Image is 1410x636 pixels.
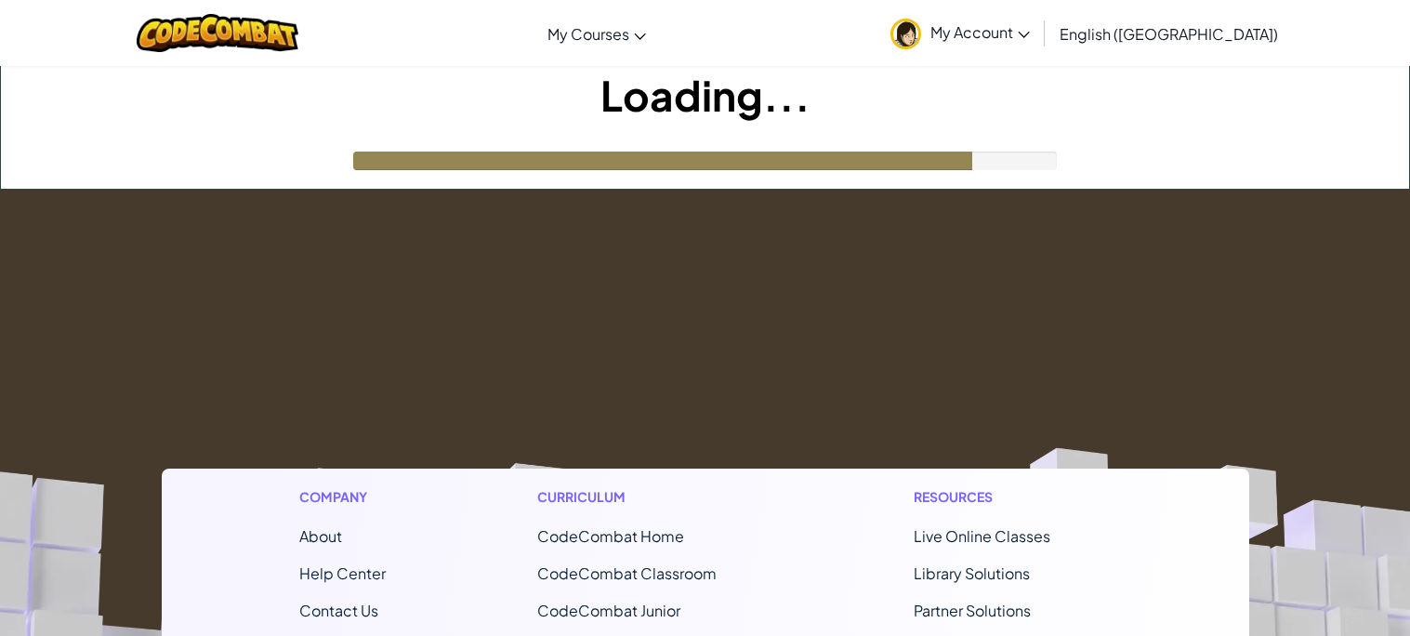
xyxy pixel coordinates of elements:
[137,14,299,52] img: CodeCombat logo
[537,526,684,546] span: CodeCombat Home
[537,601,680,620] a: CodeCombat Junior
[930,22,1030,42] span: My Account
[1050,8,1287,59] a: English ([GEOGRAPHIC_DATA])
[1060,24,1278,44] span: English ([GEOGRAPHIC_DATA])
[914,563,1030,583] a: Library Solutions
[537,487,762,507] h1: Curriculum
[914,487,1112,507] h1: Resources
[299,487,386,507] h1: Company
[1,66,1409,124] h1: Loading...
[299,601,378,620] span: Contact Us
[890,19,921,49] img: avatar
[299,526,342,546] a: About
[538,8,655,59] a: My Courses
[299,563,386,583] a: Help Center
[547,24,629,44] span: My Courses
[914,601,1031,620] a: Partner Solutions
[881,4,1039,62] a: My Account
[537,563,717,583] a: CodeCombat Classroom
[914,526,1050,546] a: Live Online Classes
